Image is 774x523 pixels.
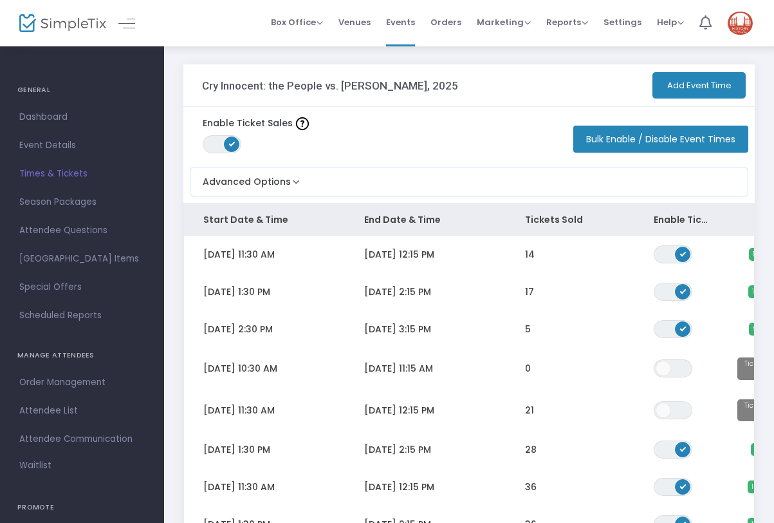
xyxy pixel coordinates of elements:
span: Season Packages [19,194,145,211]
span: 17 [525,285,534,298]
span: 0 [525,362,531,375]
span: [DATE] 11:15 AM [364,362,433,375]
span: [DATE] 12:15 PM [364,404,434,417]
span: Settings [604,6,641,39]
span: Scheduled Reports [19,307,145,324]
span: Times & Tickets [19,166,145,182]
button: Add Event Time [652,72,746,99]
span: Order Management [19,374,145,391]
span: Venues [338,6,371,39]
h4: PROMOTE [17,495,147,520]
span: [DATE] 1:30 PM [203,443,270,456]
th: End Date & Time [345,204,506,236]
label: Enable Ticket Sales [203,117,309,130]
span: [GEOGRAPHIC_DATA] Items [19,251,145,267]
span: Reports [546,16,588,28]
span: 28 [525,443,537,456]
span: [DATE] 10:30 AM [203,362,277,375]
span: [DATE] 12:15 PM [364,248,434,261]
th: Start Date & Time [184,204,345,236]
span: [DATE] 2:15 PM [364,443,431,456]
span: Event Details [19,137,145,154]
span: ON [680,250,686,256]
span: Help [657,16,684,28]
span: [DATE] 2:30 PM [203,323,273,336]
span: Dashboard [19,109,145,126]
h4: GENERAL [17,77,147,103]
th: Tickets Sold [506,204,634,236]
span: 36 [525,480,537,493]
th: Enable Ticket Sales [634,204,731,236]
span: Special Offers [19,279,145,296]
span: [DATE] 2:15 PM [364,285,431,298]
span: Attendee Questions [19,222,145,239]
span: ON [680,287,686,294]
span: Attendee Communication [19,431,145,448]
span: 5 [525,323,531,336]
span: Events [386,6,415,39]
span: ON [680,483,686,490]
span: Orders [430,6,461,39]
span: Waitlist [19,459,51,472]
span: 14 [525,248,535,261]
span: [DATE] 11:30 AM [203,404,275,417]
span: [DATE] 1:30 PM [203,285,270,298]
span: Box Office [271,16,323,28]
h3: Cry Innocent: the People vs. [PERSON_NAME], 2025 [202,79,458,92]
button: Advanced Options [190,167,302,189]
span: ON [229,140,235,147]
span: ON [680,325,686,331]
span: Marketing [477,16,531,28]
span: [DATE] 12:15 PM [364,480,434,493]
img: question-mark [296,117,309,130]
span: ON [680,446,686,452]
span: Attendee List [19,403,145,419]
span: [DATE] 11:30 AM [203,248,275,261]
span: 21 [525,404,534,417]
button: Bulk Enable / Disable Event Times [573,126,748,153]
span: [DATE] 3:15 PM [364,323,431,336]
h4: MANAGE ATTENDEES [17,343,147,368]
span: [DATE] 11:30 AM [203,480,275,493]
